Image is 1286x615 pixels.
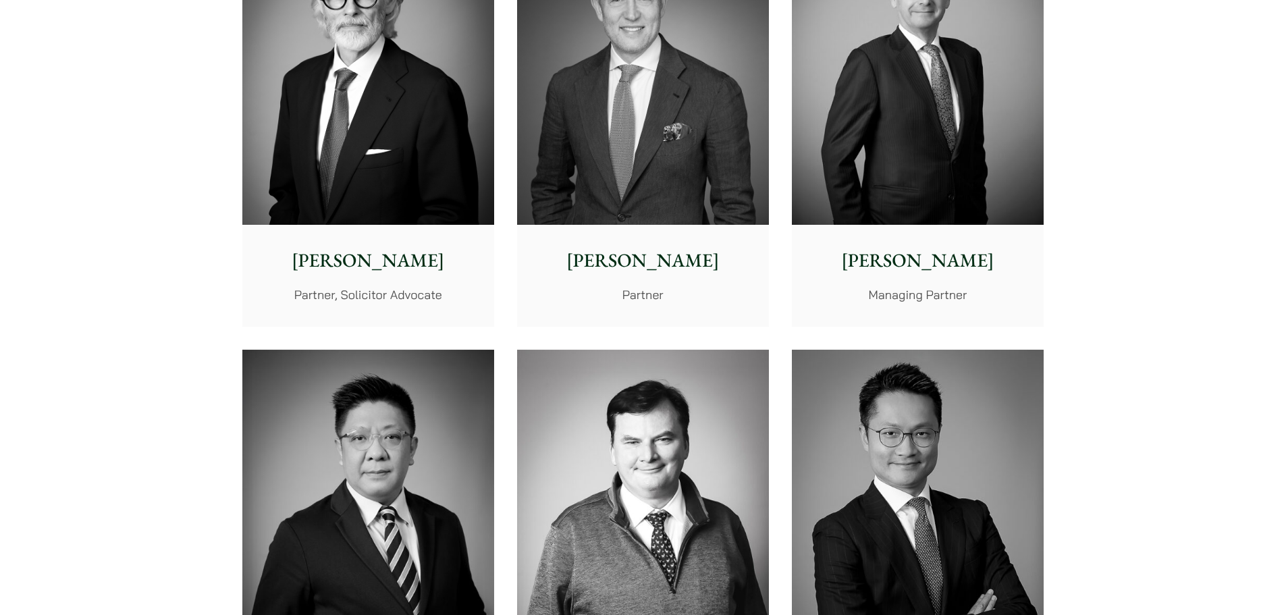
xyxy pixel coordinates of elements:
p: Partner, Solicitor Advocate [253,286,483,304]
p: [PERSON_NAME] [528,246,758,275]
p: [PERSON_NAME] [803,246,1033,275]
p: Partner [528,286,758,304]
p: Managing Partner [803,286,1033,304]
p: [PERSON_NAME] [253,246,483,275]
